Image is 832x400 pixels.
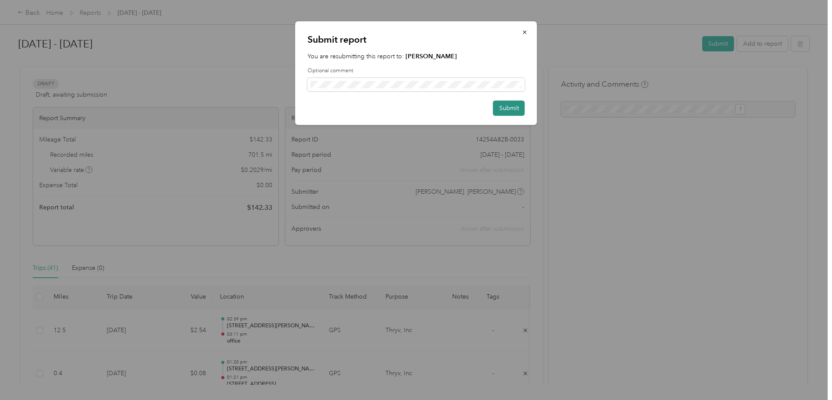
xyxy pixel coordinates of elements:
button: Submit [493,101,525,116]
iframe: Everlance-gr Chat Button Frame [783,351,832,400]
label: Optional comment [308,67,525,75]
p: Submit report [308,34,525,46]
strong: [PERSON_NAME] [406,53,457,60]
p: You are resubmitting this report to: [308,52,525,61]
